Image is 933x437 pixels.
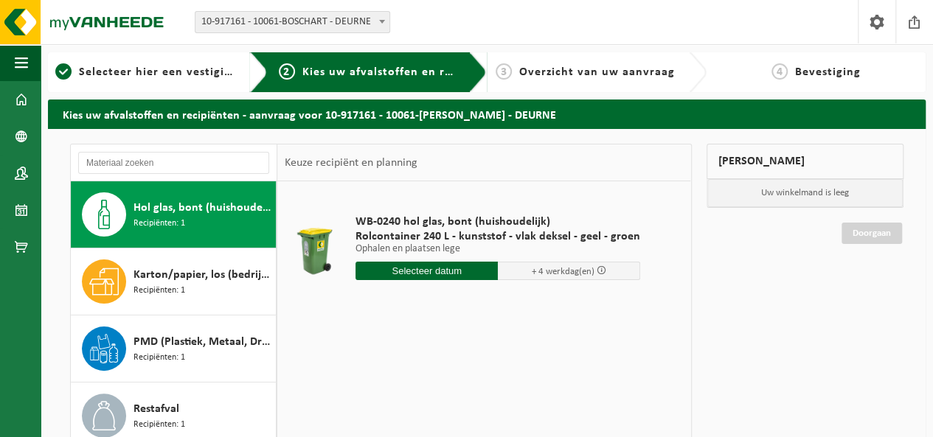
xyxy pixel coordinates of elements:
div: [PERSON_NAME] [707,144,904,179]
span: Recipiënten: 1 [133,418,185,432]
span: Bevestiging [795,66,861,78]
span: Restafval [133,400,179,418]
span: WB-0240 hol glas, bont (huishoudelijk) [355,214,640,229]
span: PMD (Plastiek, Metaal, Drankkartons) (bedrijven) [133,333,272,351]
span: 2 [279,63,295,80]
div: Keuze recipiënt en planning [277,144,425,181]
span: 3 [496,63,512,80]
span: Recipiënten: 1 [133,217,185,231]
button: Hol glas, bont (huishoudelijk) Recipiënten: 1 [71,181,277,248]
span: 4 [771,63,788,80]
span: + 4 werkdag(en) [532,267,594,276]
span: Karton/papier, los (bedrijven) [133,266,272,284]
p: Uw winkelmand is leeg [707,179,903,207]
button: Karton/papier, los (bedrijven) Recipiënten: 1 [71,248,277,315]
input: Selecteer datum [355,262,498,280]
a: Doorgaan [842,223,902,244]
span: 1 [55,63,72,80]
span: Kies uw afvalstoffen en recipiënten [302,66,505,78]
span: Recipiënten: 1 [133,284,185,298]
input: Materiaal zoeken [78,152,269,174]
span: Selecteer hier een vestiging [79,66,238,78]
h2: Kies uw afvalstoffen en recipiënten - aanvraag voor 10-917161 - 10061-[PERSON_NAME] - DEURNE [48,99,926,128]
a: 1Selecteer hier een vestiging [55,63,238,81]
span: Hol glas, bont (huishoudelijk) [133,199,272,217]
span: 10-917161 - 10061-BOSCHART - DEURNE [195,11,390,33]
p: Ophalen en plaatsen lege [355,244,640,254]
button: PMD (Plastiek, Metaal, Drankkartons) (bedrijven) Recipiënten: 1 [71,315,277,382]
span: Recipiënten: 1 [133,351,185,365]
span: 10-917161 - 10061-BOSCHART - DEURNE [195,12,389,32]
span: Rolcontainer 240 L - kunststof - vlak deksel - geel - groen [355,229,640,244]
span: Overzicht van uw aanvraag [519,66,675,78]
